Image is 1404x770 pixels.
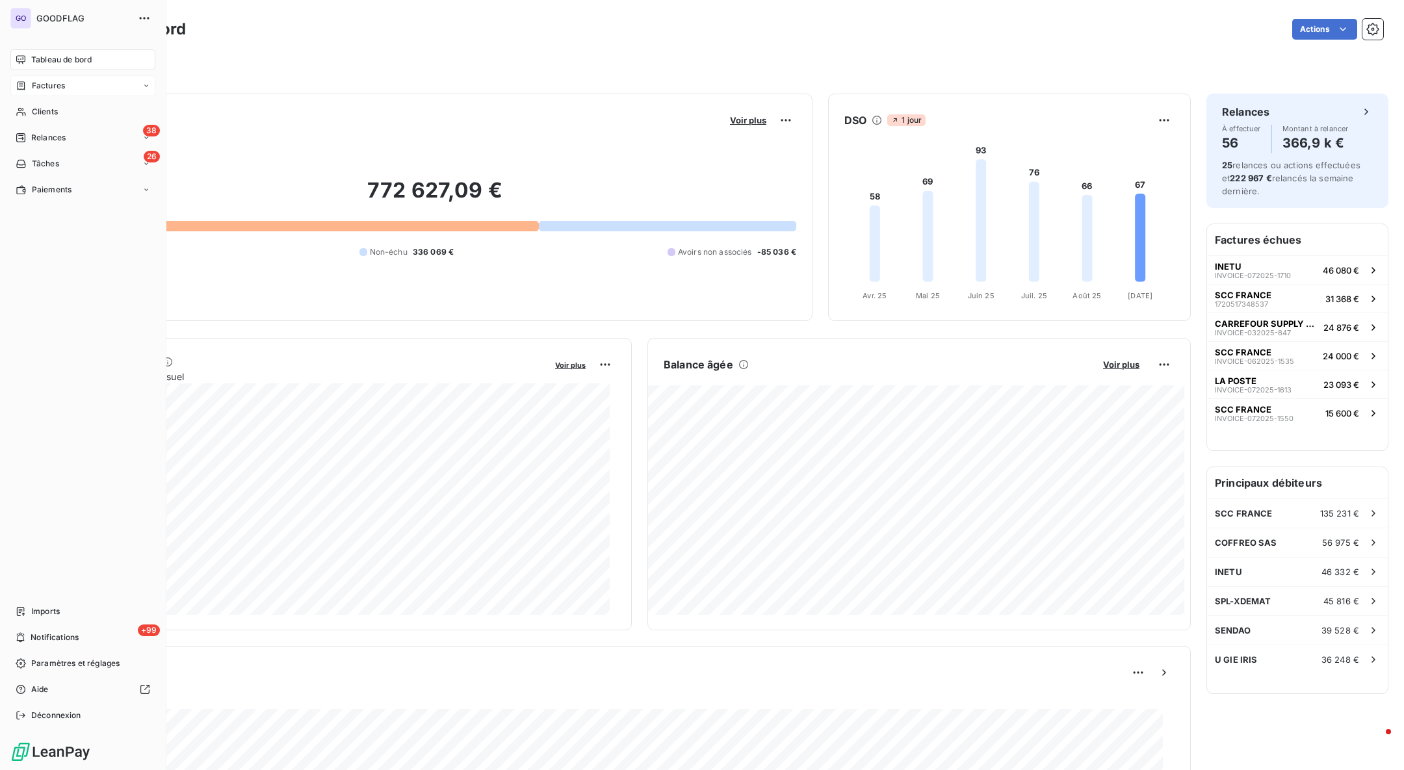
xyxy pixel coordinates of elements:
span: Paiements [32,184,71,196]
button: Actions [1292,19,1357,40]
button: Voir plus [551,359,590,370]
span: -85 036 € [757,246,796,258]
span: Paramètres et réglages [31,658,120,669]
span: GOODFLAG [36,13,130,23]
h6: Factures échues [1207,224,1388,255]
button: LA POSTEINVOICE-072025-161323 093 € [1207,370,1388,398]
span: Imports [31,606,60,617]
span: Tableau de bord [31,54,92,66]
button: SCC FRANCE172051734853731 368 € [1207,284,1388,313]
tspan: Avr. 25 [863,291,887,300]
span: 46 080 € [1323,265,1359,276]
span: 15 600 € [1325,408,1359,418]
span: 24 876 € [1323,322,1359,333]
button: INETUINVOICE-072025-171046 080 € [1207,255,1388,284]
h6: DSO [844,112,866,128]
span: SCC FRANCE [1215,404,1271,415]
span: INVOICE-072025-1550 [1215,415,1293,422]
span: SCC FRANCE [1215,508,1273,519]
span: 1720517348537 [1215,300,1268,308]
span: 31 368 € [1325,294,1359,304]
span: Voir plus [555,361,586,370]
span: Non-échu [370,246,408,258]
button: CARREFOUR SUPPLY CHAININVOICE-032025-84724 876 € [1207,313,1388,341]
span: Montant à relancer [1282,125,1349,133]
span: LA POSTE [1215,376,1256,386]
iframe: Intercom live chat [1360,726,1391,757]
span: 25 [1222,160,1232,170]
span: Avoirs non associés [678,246,752,258]
button: Voir plus [1099,359,1143,370]
span: CARREFOUR SUPPLY CHAIN [1215,318,1318,329]
tspan: Juil. 25 [1021,291,1047,300]
span: INETU [1215,567,1242,577]
h6: Balance âgée [664,357,733,372]
span: 26 [144,151,160,162]
span: Relances [31,132,66,144]
h6: Principaux débiteurs [1207,467,1388,498]
span: Factures [32,80,65,92]
span: SENDAO [1215,625,1251,635]
img: Logo LeanPay [10,741,91,762]
span: 336 069 € [413,246,454,258]
span: Tâches [32,158,59,170]
span: 39 528 € [1321,625,1359,635]
span: 45 816 € [1323,596,1359,606]
span: À effectuer [1222,125,1261,133]
h4: 56 [1222,133,1261,153]
span: SCC FRANCE [1215,347,1271,357]
button: SCC FRANCEINVOICE-062025-153524 000 € [1207,341,1388,370]
span: INVOICE-072025-1613 [1215,386,1292,394]
button: SCC FRANCEINVOICE-072025-155015 600 € [1207,398,1388,427]
span: Clients [32,106,58,118]
span: 24 000 € [1323,351,1359,361]
div: GO [10,8,31,29]
span: 1 jour [887,114,926,126]
span: Déconnexion [31,710,81,721]
span: 46 332 € [1321,567,1359,577]
span: Voir plus [1103,359,1139,370]
span: Aide [31,684,49,695]
tspan: Août 25 [1072,291,1101,300]
span: 56 975 € [1322,537,1359,548]
span: 38 [143,125,160,136]
span: Notifications [31,632,79,643]
span: Chiffre d'affaires mensuel [73,370,546,383]
span: +99 [138,624,160,636]
tspan: [DATE] [1128,291,1152,300]
span: INVOICE-072025-1710 [1215,272,1291,279]
tspan: Juin 25 [968,291,994,300]
span: INVOICE-062025-1535 [1215,357,1294,365]
button: Voir plus [726,114,770,126]
span: 23 093 € [1323,379,1359,390]
span: 222 967 € [1230,173,1271,183]
span: U GIE IRIS [1215,654,1258,665]
h6: Relances [1222,104,1269,120]
a: Aide [10,679,155,700]
span: INVOICE-032025-847 [1215,329,1291,337]
span: COFFREO SAS [1215,537,1277,548]
tspan: Mai 25 [916,291,940,300]
span: SPL-XDEMAT [1215,596,1271,606]
h4: 366,9 k € [1282,133,1349,153]
h2: 772 627,09 € [73,177,796,216]
span: SCC FRANCE [1215,290,1271,300]
span: 135 231 € [1320,508,1359,519]
span: Voir plus [730,115,766,125]
span: relances ou actions effectuées et relancés la semaine dernière. [1222,160,1360,196]
span: 36 248 € [1321,654,1359,665]
span: INETU [1215,261,1241,272]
